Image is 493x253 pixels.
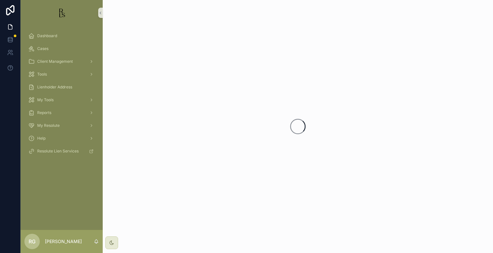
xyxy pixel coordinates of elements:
[24,145,99,157] a: Resolute Lien Services
[37,136,46,141] span: Help
[24,81,99,93] a: Lienholder Address
[37,33,57,38] span: Dashboard
[24,120,99,131] a: My Resolute
[56,8,67,18] img: App logo
[29,238,36,245] span: RG
[24,43,99,54] a: Cases
[24,56,99,67] a: Client Management
[37,72,47,77] span: Tools
[24,30,99,42] a: Dashboard
[37,149,79,154] span: Resolute Lien Services
[21,26,103,165] div: scrollable content
[37,46,48,51] span: Cases
[45,238,82,245] p: [PERSON_NAME]
[37,123,60,128] span: My Resolute
[24,69,99,80] a: Tools
[37,85,72,90] span: Lienholder Address
[24,107,99,118] a: Reports
[37,59,73,64] span: Client Management
[24,133,99,144] a: Help
[37,110,51,115] span: Reports
[24,94,99,106] a: My Tools
[37,97,54,102] span: My Tools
